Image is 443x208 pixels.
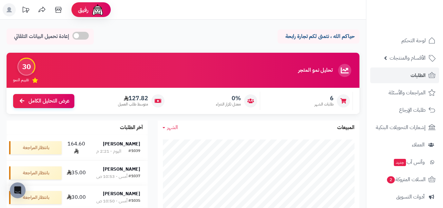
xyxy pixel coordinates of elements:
span: الطلبات [411,71,426,80]
span: معدل تكرار الشراء [216,102,241,107]
span: متوسط طلب العميل [118,102,148,107]
span: تقييم النمو [13,77,29,83]
span: وآتس آب [393,158,425,167]
a: السلات المتروكة2 [370,172,439,187]
h3: آخر الطلبات [120,125,143,131]
span: 2 [387,176,395,183]
span: السلات المتروكة [386,175,426,184]
span: المراجعات والأسئلة [389,88,426,97]
span: لوحة التحكم [401,36,426,45]
strong: [PERSON_NAME] [103,166,140,173]
strong: [PERSON_NAME] [103,190,140,197]
td: 164.60 [64,135,89,161]
div: أمس - 10:53 ص [96,173,127,180]
a: الشهر [163,124,178,131]
a: إشعارات التحويلات البنكية [370,120,439,135]
td: 35.00 [64,161,89,185]
span: إشعارات التحويلات البنكية [376,123,426,132]
span: رفيق [78,6,88,14]
a: تحديثات المنصة [17,3,34,18]
span: الأقسام والمنتجات [390,53,426,63]
a: عرض التحليل الكامل [13,94,74,108]
strong: [PERSON_NAME] [103,141,140,147]
a: لوحة التحكم [370,33,439,48]
span: عرض التحليل الكامل [29,97,69,105]
h3: المبيعات [337,125,355,131]
div: بانتظار المراجعة [9,191,62,204]
h3: تحليل نمو المتجر [298,67,333,73]
div: بانتظار المراجعة [9,141,62,154]
span: الشهر [167,123,178,131]
a: وآتس آبجديد [370,154,439,170]
span: طلبات الشهر [315,102,334,107]
span: 127.82 [118,95,148,102]
a: العملاء [370,137,439,153]
span: أدوات التسويق [396,192,425,201]
a: طلبات الإرجاع [370,102,439,118]
div: بانتظار المراجعة [9,166,62,180]
div: #1039 [128,148,140,155]
p: حياكم الله ، نتمنى لكم تجارة رابحة [282,33,355,40]
a: أدوات التسويق [370,189,439,205]
div: أمس - 10:50 ص [96,198,127,204]
a: الطلبات [370,67,439,83]
div: Open Intercom Messenger [10,182,26,198]
a: المراجعات والأسئلة [370,85,439,101]
span: 0% [216,95,241,102]
img: ai-face.png [91,3,104,16]
span: العملاء [412,140,425,149]
div: #1035 [128,198,140,204]
span: إعادة تحميل البيانات التلقائي [14,33,69,40]
div: اليوم - 2:21 م [96,148,121,155]
div: #1037 [128,173,140,180]
span: جديد [394,159,406,166]
span: طلبات الإرجاع [399,105,426,115]
span: 6 [315,95,334,102]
